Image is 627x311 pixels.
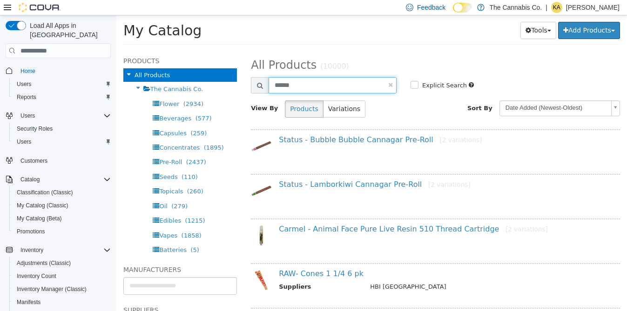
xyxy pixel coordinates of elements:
[13,258,111,269] span: Adjustments (Classic)
[13,136,111,147] span: Users
[13,226,111,237] span: Promotions
[9,257,115,270] button: Adjustments (Classic)
[17,155,111,166] span: Customers
[9,225,115,238] button: Promotions
[17,93,36,101] span: Reports
[88,129,108,136] span: (1895)
[9,91,115,104] button: Reports
[7,7,85,23] span: My Catalog
[17,259,71,267] span: Adjustments (Classic)
[135,89,162,96] span: View By
[13,258,74,269] a: Adjustments (Classic)
[20,112,35,119] span: Users
[13,79,35,90] a: Users
[43,85,63,92] span: Flower
[17,65,111,76] span: Home
[2,173,115,186] button: Catalog
[13,213,66,224] a: My Catalog (Beta)
[389,210,431,218] small: [2 variations]
[74,114,90,121] span: (259)
[79,99,95,106] span: (577)
[162,209,431,218] a: Carmel - Animal Face Pure Live Resin 510 Thread Cartridge[2 variations]
[162,120,365,129] a: Status - Bubble Bubble Cannagar Pre-Roll[2 variations]
[67,85,87,92] span: (2934)
[417,3,445,12] span: Feedback
[13,123,56,134] a: Security Roles
[55,187,71,194] span: (279)
[13,271,111,282] span: Inventory Count
[9,186,115,199] button: Classification (Classic)
[442,7,504,24] button: Add Products
[17,189,73,196] span: Classification (Classic)
[384,86,491,100] span: Date Added (Newest-Oldest)
[17,174,111,185] span: Catalog
[65,158,81,165] span: (110)
[20,67,35,75] span: Home
[9,283,115,296] button: Inventory Manager (Classic)
[2,64,115,77] button: Home
[13,200,111,211] span: My Catalog (Classic)
[135,210,155,231] img: 150
[489,2,542,13] p: The Cannabis Co.
[13,284,111,295] span: Inventory Manager (Classic)
[2,109,115,122] button: Users
[7,289,121,300] h5: Suppliers
[546,2,547,13] p: |
[43,114,70,121] span: Capsules
[13,92,40,103] a: Reports
[17,174,43,185] button: Catalog
[34,70,87,77] span: The Cannabis Co.
[20,246,43,254] span: Inventory
[247,267,499,278] td: HBI [GEOGRAPHIC_DATA]
[9,135,115,148] button: Users
[18,56,54,63] span: All Products
[17,298,40,306] span: Manifests
[9,270,115,283] button: Inventory Count
[43,202,65,209] span: Edibles
[17,155,51,166] a: Customers
[13,297,111,308] span: Manifests
[17,202,68,209] span: My Catalog (Classic)
[43,187,51,194] span: Oil
[13,271,60,282] a: Inventory Count
[312,165,354,173] small: [2 variations]
[553,2,560,13] span: KA
[17,228,45,235] span: Promotions
[17,110,111,121] span: Users
[17,66,39,77] a: Home
[13,136,35,147] a: Users
[13,297,44,308] a: Manifests
[13,123,111,134] span: Security Roles
[17,138,31,146] span: Users
[351,89,376,96] span: Sort By
[17,245,111,256] span: Inventory
[135,120,155,141] img: 150
[19,3,61,12] img: Cova
[20,176,40,183] span: Catalog
[17,285,87,293] span: Inventory Manager (Classic)
[71,172,87,179] span: (260)
[453,3,472,13] input: Dark Mode
[9,296,115,309] button: Manifests
[9,212,115,225] button: My Catalog (Beta)
[9,199,115,212] button: My Catalog (Classic)
[207,85,249,102] button: Variations
[135,254,155,275] img: 150
[551,2,562,13] div: Kathryn Aubert
[17,80,31,88] span: Users
[13,92,111,103] span: Reports
[17,215,62,222] span: My Catalog (Beta)
[162,254,247,263] a: RAW- Cones 1 1/4 6 pk
[20,157,47,165] span: Customers
[204,47,233,55] small: (10000)
[70,143,90,150] span: (2437)
[404,7,440,24] button: Tools
[68,202,88,209] span: (1215)
[13,284,90,295] a: Inventory Manager (Classic)
[43,172,67,179] span: Topicals
[13,200,72,211] a: My Catalog (Classic)
[13,187,77,198] a: Classification (Classic)
[43,231,70,238] span: Batteries
[135,165,155,186] img: 150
